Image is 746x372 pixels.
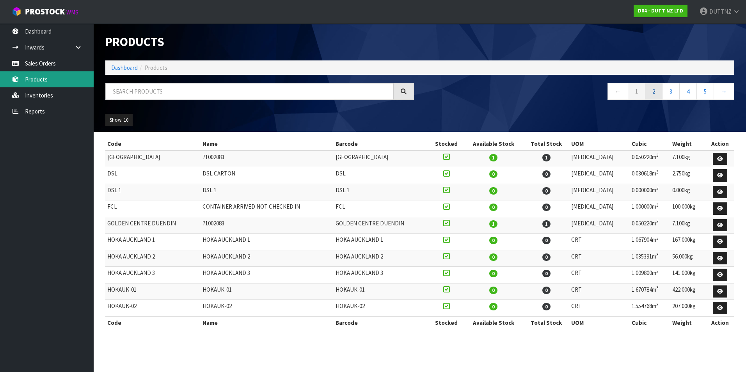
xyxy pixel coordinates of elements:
span: 0 [542,303,551,310]
span: 0 [489,237,497,244]
td: HOKAUK-01 [334,283,429,300]
span: 0 [542,270,551,277]
td: 141.000kg [670,267,706,283]
td: 207.000kg [670,300,706,317]
a: ← [607,83,628,100]
td: 56.000kg [670,250,706,267]
td: [MEDICAL_DATA] [569,184,630,200]
span: 0 [542,237,551,244]
span: 0 [489,287,497,294]
td: [GEOGRAPHIC_DATA] [105,151,201,167]
td: 7.100kg [670,217,706,234]
th: Code [105,138,201,150]
sup: 3 [656,236,659,241]
span: 0 [542,204,551,211]
td: GOLDEN CENTRE DUENDIN [334,217,429,234]
th: Name [201,316,334,329]
sup: 3 [656,302,659,307]
td: DSL 1 [334,184,429,200]
td: HOKAUK-01 [201,283,334,300]
sup: 3 [656,152,659,158]
th: Barcode [334,316,429,329]
td: HOKA AUCKLAND 3 [201,267,334,283]
td: 1.035391m [630,250,670,267]
th: Barcode [334,138,429,150]
input: Search products [105,83,394,100]
td: CRT [569,267,630,283]
span: 0 [489,270,497,277]
td: HOKA AUCKLAND 3 [334,267,429,283]
sup: 3 [656,285,659,291]
a: 5 [696,83,714,100]
span: 1 [542,220,551,228]
td: [MEDICAL_DATA] [569,200,630,217]
span: 0 [489,303,497,310]
span: 0 [489,204,497,211]
td: HOKAUK-01 [105,283,201,300]
sup: 3 [656,202,659,208]
td: HOKA AUCKLAND 1 [105,234,201,250]
th: Available Stock [464,316,523,329]
sup: 3 [656,186,659,191]
td: [MEDICAL_DATA] [569,217,630,234]
td: 71002083 [201,151,334,167]
span: 0 [542,253,551,261]
th: UOM [569,138,630,150]
span: 0 [542,187,551,195]
span: 1 [489,220,497,228]
th: UOM [569,316,630,329]
sup: 3 [656,169,659,175]
td: HOKAUK-02 [334,300,429,317]
strong: D04 - DUTT NZ LTD [638,7,683,14]
td: 0.050220m [630,217,670,234]
td: 1.067904m [630,234,670,250]
td: FCL [105,200,201,217]
a: 4 [679,83,697,100]
td: CONTAINER ARRIVED NOT CHECKED IN [201,200,334,217]
td: HOKAUK-02 [201,300,334,317]
a: → [714,83,734,100]
span: 0 [489,187,497,195]
span: 0 [542,170,551,178]
td: 100.000kg [670,200,706,217]
td: FCL [334,200,429,217]
td: 1.009800m [630,267,670,283]
td: DSL [334,167,429,184]
span: DUTTNZ [709,8,732,15]
a: Dashboard [111,64,138,71]
td: DSL 1 [201,184,334,200]
span: 1 [542,154,551,161]
th: Action [706,138,734,150]
th: Total Stock [523,316,569,329]
button: Show: 10 [105,114,133,126]
td: 0.030618m [630,167,670,184]
th: Name [201,138,334,150]
th: Stocked [429,316,464,329]
th: Weight [670,316,706,329]
td: 1.554768m [630,300,670,317]
a: 1 [628,83,645,100]
td: HOKA AUCKLAND 3 [105,267,201,283]
td: 422.000kg [670,283,706,300]
a: 2 [645,83,663,100]
td: 167.000kg [670,234,706,250]
td: DSL 1 [105,184,201,200]
sup: 3 [656,252,659,257]
td: [MEDICAL_DATA] [569,151,630,167]
td: CRT [569,250,630,267]
td: CRT [569,300,630,317]
td: 0.000000m [630,184,670,200]
span: 0 [489,253,497,261]
td: 71002083 [201,217,334,234]
td: 1.000000m [630,200,670,217]
th: Total Stock [523,138,569,150]
span: 0 [542,287,551,294]
td: 7.100kg [670,151,706,167]
sup: 3 [656,219,659,224]
th: Weight [670,138,706,150]
a: 3 [662,83,680,100]
td: HOKAUK-02 [105,300,201,317]
span: 1 [489,154,497,161]
td: HOKA AUCKLAND 2 [334,250,429,267]
nav: Page navigation [426,83,734,102]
